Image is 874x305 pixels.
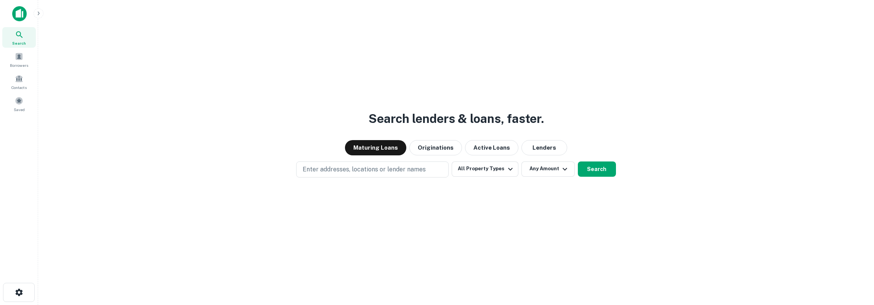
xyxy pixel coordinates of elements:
button: Lenders [521,140,567,155]
a: Contacts [2,71,36,92]
a: Search [2,27,36,48]
button: All Property Types [452,161,518,177]
span: Borrowers [10,62,28,68]
button: Search [578,161,616,177]
p: Enter addresses, locations or lender names [303,165,426,174]
span: Saved [14,107,25,113]
h3: Search lenders & loans, faster. [369,110,544,128]
span: Search [12,40,26,46]
button: Originations [409,140,462,155]
img: capitalize-icon.png [12,6,27,21]
button: Any Amount [521,161,575,177]
a: Saved [2,94,36,114]
button: Active Loans [465,140,518,155]
button: Enter addresses, locations or lender names [296,161,449,178]
button: Maturing Loans [345,140,406,155]
a: Borrowers [2,49,36,70]
iframe: Chat Widget [836,244,874,281]
span: Contacts [11,84,27,90]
